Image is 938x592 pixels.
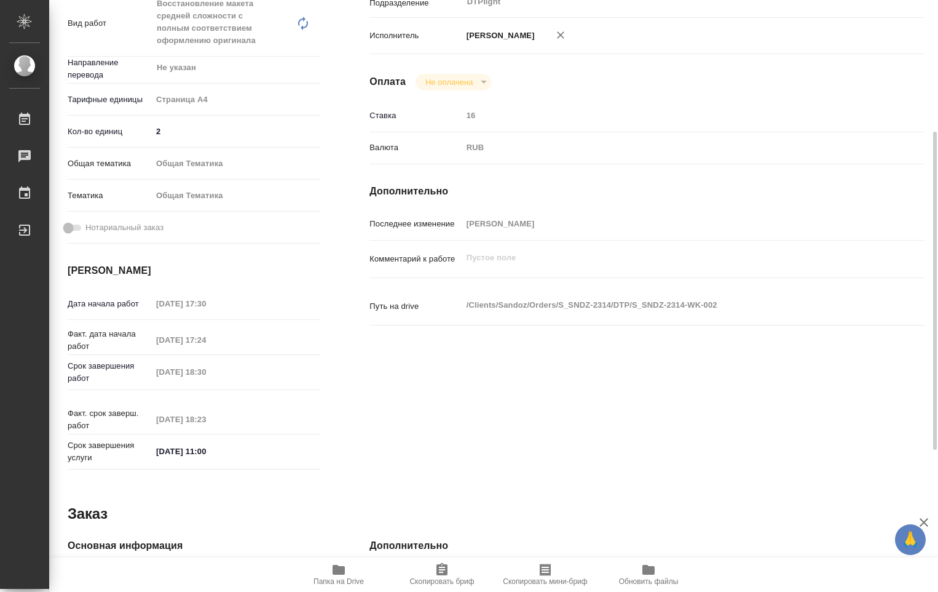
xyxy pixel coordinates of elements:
span: Обновить файлы [619,577,679,586]
span: Скопировать мини-бриф [503,577,587,586]
span: Скопировать бриф [409,577,474,586]
input: ✎ Введи что-нибудь [152,122,320,140]
button: Скопировать бриф [390,558,494,592]
p: Последнее изменение [369,218,462,230]
p: Путь на drive [369,300,462,313]
span: 🙏 [900,527,921,553]
span: Папка на Drive [313,577,364,586]
button: Не оплачена [422,77,476,87]
button: Обновить файлы [597,558,700,592]
p: Валюта [369,142,462,154]
input: Пустое поле [462,215,878,233]
button: 🙏 [895,524,926,555]
p: Направление перевода [68,57,152,81]
h4: Оплата [369,74,406,89]
input: Пустое поле [152,331,259,349]
p: Срок завершения услуги [68,439,152,464]
input: Пустое поле [152,295,259,313]
p: Вид работ [68,17,152,30]
h4: Основная информация [68,538,320,553]
p: Ставка [369,110,462,122]
p: Факт. срок заверш. работ [68,407,152,432]
div: Общая Тематика [152,185,320,206]
input: Пустое поле [152,410,259,428]
h4: Дополнительно [369,184,924,199]
input: ✎ Введи что-нибудь [152,442,259,460]
div: Общая Тематика [152,153,320,174]
p: Кол-во единиц [68,126,152,138]
span: Нотариальный заказ [85,222,164,234]
button: Удалить исполнителя [547,22,574,49]
div: RUB [462,137,878,158]
h4: [PERSON_NAME] [68,263,320,278]
textarea: /Clients/Sandoz/Orders/S_SNDZ-2314/DTP/S_SNDZ-2314-WK-002 [462,295,878,316]
p: Дата начала работ [68,298,152,310]
p: Тематика [68,190,152,202]
p: Исполнитель [369,30,462,42]
input: Пустое поле [152,363,259,381]
div: Страница А4 [152,89,320,110]
p: Факт. дата начала работ [68,328,152,353]
h2: Заказ [68,504,108,524]
div: Не оплачена [416,74,491,90]
button: Папка на Drive [287,558,390,592]
p: Общая тематика [68,158,152,170]
p: Комментарий к работе [369,253,462,265]
input: Пустое поле [462,106,878,124]
button: Скопировать мини-бриф [494,558,597,592]
p: [PERSON_NAME] [462,30,535,42]
p: Срок завершения работ [68,360,152,385]
p: Тарифные единицы [68,94,152,106]
h4: Дополнительно [369,538,924,553]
